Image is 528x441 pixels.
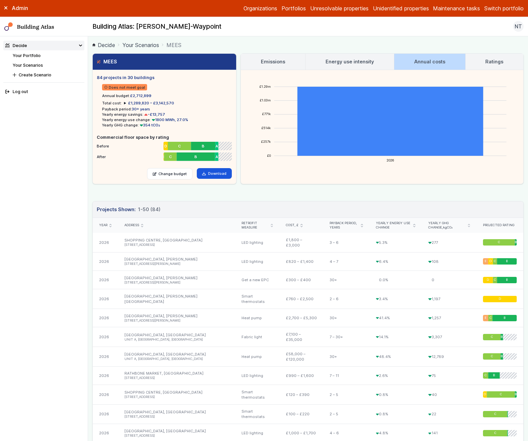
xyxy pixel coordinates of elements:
span: D [484,392,486,397]
text: £514k [261,126,271,130]
text: 2026 [387,158,394,162]
div: 30+ [323,347,370,367]
div: 1,197 [422,289,476,309]
div: 2026 [93,252,118,271]
div: LED lighting [235,366,280,385]
div: Get a new EPC [235,271,280,289]
span: C [494,412,496,416]
span: E [485,316,487,320]
li: Annual budget: [102,93,231,98]
div: 2026 [93,327,118,347]
div: 5.3% [370,233,422,252]
div: £300 – £400 [280,271,323,289]
a: Annual costs [394,54,465,70]
a: SHOPPING CENTRE, [GEOGRAPHIC_DATA] [STREET_ADDRESS] [124,390,229,399]
a: [GEOGRAPHIC_DATA], [PERSON_NAME] [STREET_ADDRESS][PERSON_NAME] [124,257,229,266]
div: 14.1% [370,327,422,347]
a: [GEOGRAPHIC_DATA], [GEOGRAPHIC_DATA] [STREET_ADDRESS] [124,410,229,419]
h5: 84 projects in 30 buildings [97,74,231,81]
span: C [491,354,493,359]
li: Payback period: [102,106,231,112]
span: 30+ years [132,107,150,111]
div: 30+ [323,271,370,289]
div: 0.8% [370,385,422,405]
span: MEES [166,41,181,49]
span: D [489,259,492,264]
span: B [507,412,508,416]
div: £58,000 – £120,000 [280,347,323,367]
a: Energy use intensity [306,54,394,70]
div: 277 [422,233,476,252]
div: £7,100 – £35,000 [280,327,323,347]
span: B [501,335,503,339]
text: £1.29m [259,85,271,88]
div: 0.0% [370,271,422,289]
li: Before [97,140,231,149]
h2: Building Atlas: [PERSON_NAME]-Waypoint [92,22,221,31]
span: C [178,143,181,149]
span: C [494,431,496,435]
span: C [494,278,496,282]
div: Fabric light [235,327,280,347]
div: 2026 [93,404,118,424]
span: B [515,240,517,245]
h3: Energy use intensity [326,58,374,65]
li: [STREET_ADDRESS][PERSON_NAME] [124,319,229,323]
span: D [487,278,489,282]
div: 7 – 11 [323,366,370,385]
h3: Annual costs [414,58,445,65]
div: 40 [422,385,476,405]
div: Smart thermostats [235,385,280,405]
div: 2026 [93,233,118,252]
div: 4 – 7 [323,252,370,271]
li: Yearly energy use change: [102,117,231,122]
span: B [202,143,204,149]
li: [STREET_ADDRESS] [124,434,229,438]
a: Unresolvable properties [310,4,369,12]
div: 3 – 6 [323,233,370,252]
a: Your Scenarios [13,63,43,68]
a: Organizations [243,4,277,12]
span: B [504,316,506,320]
li: Yearly energy savings: [102,112,231,117]
div: 2026 [93,271,118,289]
button: Switch portfolio [484,4,524,12]
a: Download [197,168,232,179]
button: Log out [3,87,85,97]
div: 2026 [93,347,118,367]
div: 2 – 5 [323,404,370,424]
span: 354 tCO₂ [139,123,160,127]
span: C [489,316,491,320]
span: E [485,259,487,264]
span: Payback period, years [330,221,359,230]
span: D [164,143,167,149]
a: SHOPPING CENTRE, [GEOGRAPHIC_DATA] [STREET_ADDRESS] [124,238,229,247]
div: £100 – £220 [280,404,323,424]
div: 75 [422,366,476,385]
span: C [169,154,172,159]
div: £990 – £1,600 [280,366,323,385]
a: [GEOGRAPHIC_DATA], [PERSON_NAME] [STREET_ADDRESS][PERSON_NAME] [124,276,229,285]
span: B [501,354,503,359]
div: 30+ [323,309,370,327]
div: Heat pump [235,347,280,367]
h3: Emissions [261,58,285,65]
text: £257k [261,140,271,143]
div: 0 [422,271,476,289]
span: Year [99,223,107,228]
li: UNIT A, [GEOGRAPHIC_DATA], [GEOGRAPHIC_DATA] [124,357,229,361]
a: [GEOGRAPHIC_DATA], [PERSON_NAME] [STREET_ADDRESS][PERSON_NAME] [124,314,229,323]
span: A [215,143,218,149]
a: Your Scenarios [122,41,159,49]
span: kgCO₂ [443,226,453,229]
span: £2,712,899 [130,93,151,98]
div: 3,307 [422,327,476,347]
button: Create Scenario [11,70,84,80]
li: Yearly GHG change: [102,122,231,128]
a: Unidentified properties [373,4,429,12]
span: -£13,757 [143,112,165,117]
span: A [215,154,218,159]
span: £1,289,820 – £3,142,570 [128,101,174,105]
div: £760 – £2,500 [280,289,323,309]
a: Emissions [241,54,305,70]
